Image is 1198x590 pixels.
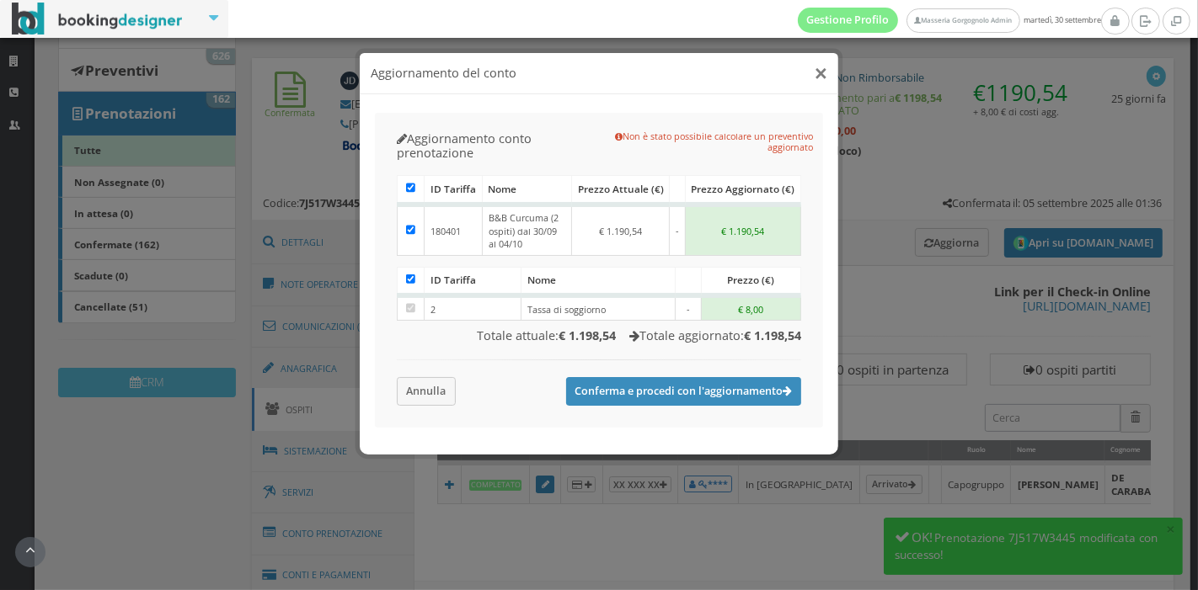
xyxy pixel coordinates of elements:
b: € 1.198,54 [744,327,801,343]
img: BookingDesigner.com [12,3,183,35]
div: Nome [521,268,674,293]
span: martedì, 30 settembre [798,8,1101,33]
td: € 1.190,54 [685,205,801,256]
td: - [675,295,701,321]
button: Annulla [397,377,457,405]
td: 2 [425,295,521,321]
td: B&B Curcuma (2 ospiti) dal 30/09 al 04/10 [482,205,571,256]
td: 180401 [425,205,483,256]
td: Tassa di soggiorno [521,295,675,321]
a: Gestione Profilo [798,8,899,33]
div: ID Tariffa [425,268,521,293]
a: Masseria Gorgognolo Admin [907,8,1019,33]
b: € 1.198,54 [559,327,616,343]
td: - [670,205,685,256]
td: € 8,00 [701,295,801,321]
td: € 1.190,54 [571,205,670,256]
h4: Totale attuale: Totale aggiornato: [397,328,802,343]
button: Conferma e procedi con l'aggiornamento [566,377,802,406]
div: Prezzo (€) [702,268,801,293]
